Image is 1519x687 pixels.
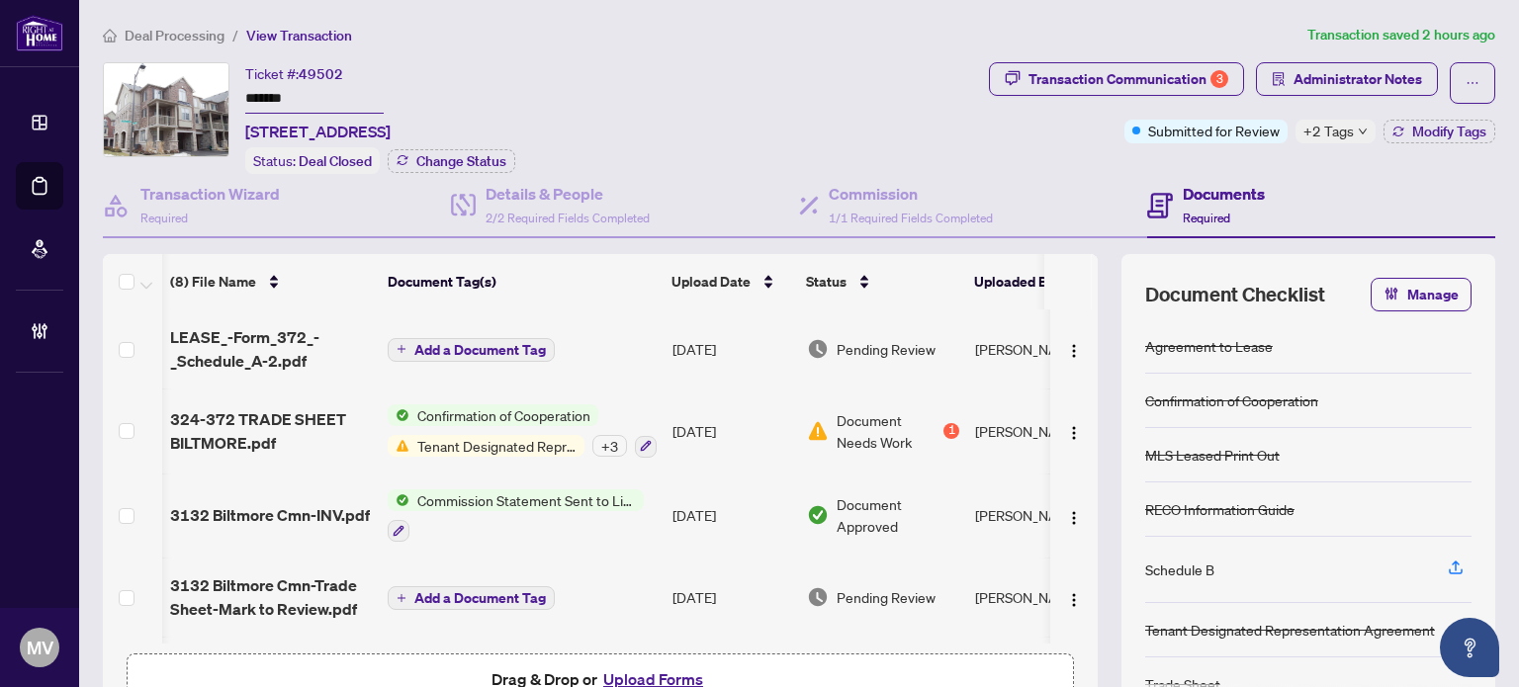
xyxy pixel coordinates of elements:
span: Change Status [416,154,506,168]
div: + 3 [592,435,627,457]
span: Status [806,271,847,293]
td: [PERSON_NAME] [967,388,1116,473]
td: [DATE] [665,558,799,637]
span: Modify Tags [1412,125,1486,138]
span: [STREET_ADDRESS] [245,120,391,143]
td: [PERSON_NAME] [967,558,1116,637]
span: 2/2 Required Fields Completed [486,211,650,225]
span: down [1358,127,1368,136]
div: MLS Leased Print Out [1145,444,1280,466]
span: 1/1 Required Fields Completed [829,211,993,225]
span: Manage [1407,279,1459,310]
div: Ticket #: [245,62,343,85]
img: logo [16,15,63,51]
button: Change Status [388,149,515,173]
h4: Documents [1183,182,1265,206]
td: [PERSON_NAME] [967,309,1116,388]
div: Status: [245,147,380,174]
span: Required [140,211,188,225]
h4: Transaction Wizard [140,182,280,206]
img: Logo [1066,510,1082,526]
span: Confirmation of Cooperation [409,404,598,426]
span: Pending Review [837,338,936,360]
th: Uploaded By [966,254,1115,309]
td: [DATE] [665,388,799,473]
div: Confirmation of Cooperation [1145,389,1318,411]
span: LEASE_-Form_372_-_Schedule_A-2.pdf [170,325,372,373]
button: Add a Document Tag [388,584,555,610]
img: Logo [1066,592,1082,608]
div: Tenant Designated Representation Agreement [1145,619,1435,641]
img: Logo [1066,425,1082,441]
article: Transaction saved 2 hours ago [1307,24,1495,46]
div: Schedule B [1145,558,1214,580]
button: Add a Document Tag [388,336,555,362]
button: Administrator Notes [1256,62,1438,96]
button: Status IconConfirmation of CooperationStatus IconTenant Designated Representation Agreement+3 [388,404,657,458]
img: Status Icon [388,489,409,511]
img: Document Status [807,504,829,526]
span: Deal Processing [125,27,224,44]
span: 49502 [299,65,343,83]
span: +2 Tags [1303,120,1354,142]
span: Upload Date [671,271,751,293]
td: [PERSON_NAME] [967,473,1116,558]
span: Required [1183,211,1230,225]
div: 1 [943,423,959,439]
button: Add a Document Tag [388,586,555,610]
span: Administrator Notes [1294,63,1422,95]
span: View Transaction [246,27,352,44]
div: 3 [1210,70,1228,88]
span: solution [1272,72,1286,86]
button: Status IconCommission Statement Sent to Listing Brokerage [388,489,644,543]
li: / [232,24,238,46]
span: 3132 Biltmore Cmn-Trade Sheet-Mark to Review.pdf [170,573,372,621]
span: 3132 Biltmore Cmn-INV.pdf [170,503,370,527]
span: Deal Closed [299,152,372,170]
span: MV [27,634,53,661]
img: Logo [1066,343,1082,359]
button: Add a Document Tag [388,338,555,362]
span: 324-372 TRADE SHEET BILTMORE.pdf [170,407,372,455]
span: Document Approved [837,493,959,537]
span: plus [397,593,406,603]
button: Logo [1058,333,1090,365]
th: Upload Date [664,254,798,309]
img: Document Status [807,338,829,360]
button: Open asap [1440,618,1499,677]
span: Pending Review [837,586,936,608]
img: Document Status [807,586,829,608]
button: Manage [1371,278,1472,311]
img: IMG-W12300124_1.jpg [104,63,228,156]
span: Submitted for Review [1148,120,1280,141]
button: Logo [1058,581,1090,613]
button: Modify Tags [1384,120,1495,143]
img: Status Icon [388,404,409,426]
button: Logo [1058,415,1090,447]
button: Transaction Communication3 [989,62,1244,96]
td: [DATE] [665,473,799,558]
span: Commission Statement Sent to Listing Brokerage [409,489,644,511]
th: (8) File Name [162,254,380,309]
th: Status [798,254,966,309]
span: home [103,29,117,43]
span: Document Checklist [1145,281,1325,308]
span: (8) File Name [170,271,256,293]
span: ellipsis [1466,76,1479,90]
div: RECO Information Guide [1145,498,1295,520]
img: Status Icon [388,435,409,457]
span: Add a Document Tag [414,591,546,605]
th: Document Tag(s) [380,254,664,309]
span: Tenant Designated Representation Agreement [409,435,584,457]
td: [DATE] [665,309,799,388]
span: plus [397,344,406,354]
div: Transaction Communication [1028,63,1228,95]
h4: Details & People [486,182,650,206]
span: Document Needs Work [837,409,939,453]
h4: Commission [829,182,993,206]
button: Logo [1058,499,1090,531]
img: Document Status [807,420,829,442]
span: Add a Document Tag [414,343,546,357]
div: Agreement to Lease [1145,335,1273,357]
